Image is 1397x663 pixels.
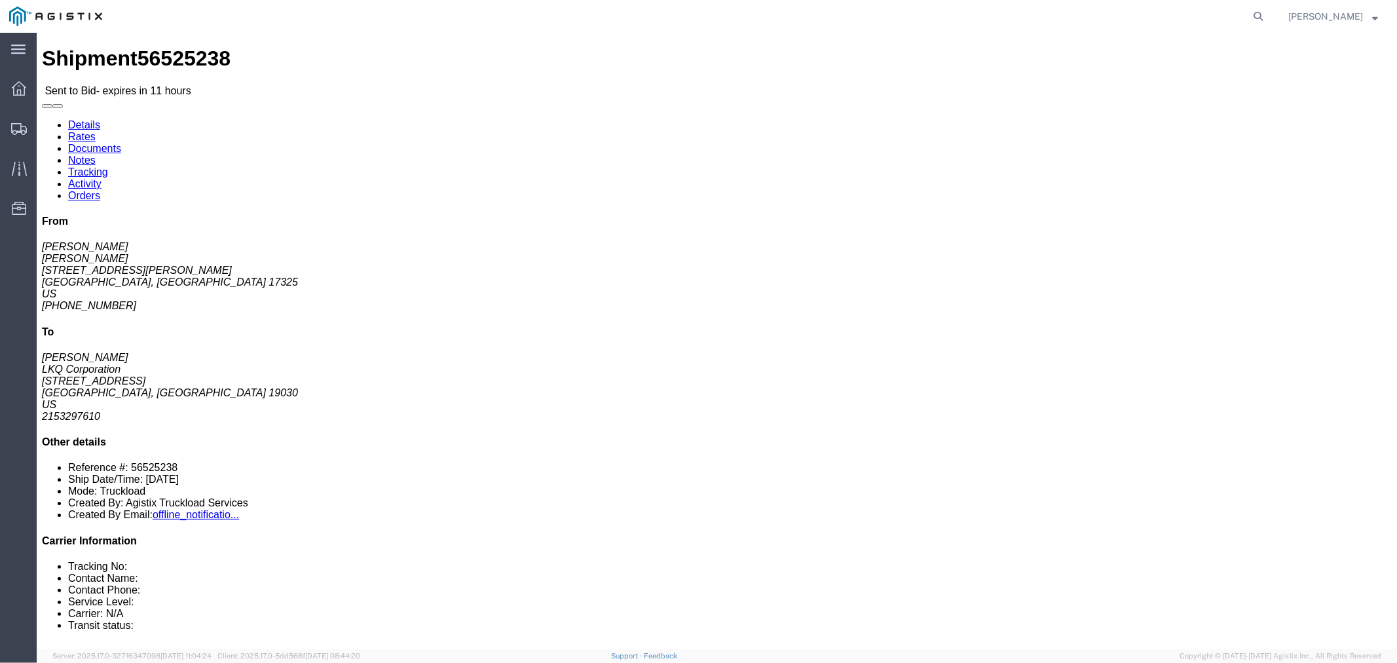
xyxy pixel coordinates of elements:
[305,652,360,660] span: [DATE] 08:44:20
[644,652,677,660] a: Feedback
[217,652,360,660] span: Client: 2025.17.0-5dd568f
[1180,651,1381,662] span: Copyright © [DATE]-[DATE] Agistix Inc., All Rights Reserved
[52,652,212,660] span: Server: 2025.17.0-327f6347098
[9,7,102,26] img: logo
[160,652,212,660] span: [DATE] 11:04:24
[1288,9,1363,24] span: Andy Schwimmer
[1288,9,1379,24] button: [PERSON_NAME]
[611,652,644,660] a: Support
[37,33,1397,649] iframe: FS Legacy Container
